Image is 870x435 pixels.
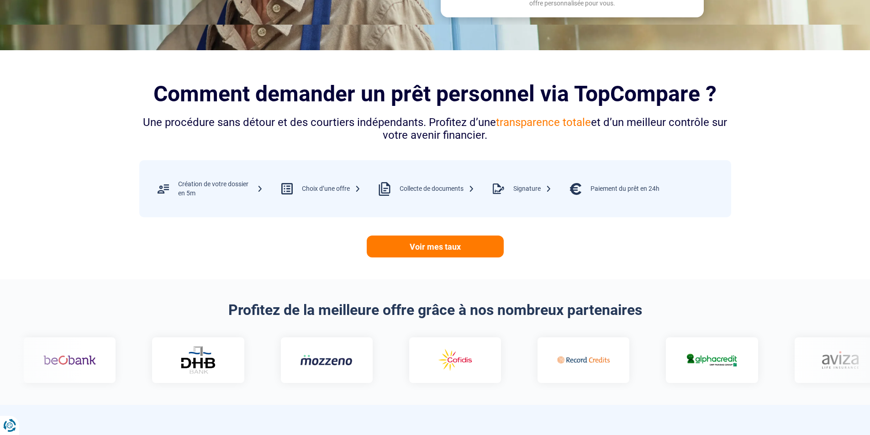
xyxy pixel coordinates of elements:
img: Mozzeno [288,354,340,366]
div: Choix d’une offre [302,184,361,194]
img: DHB Bank [167,346,204,374]
img: Record credits [545,347,597,373]
div: Une procédure sans détour et des courtiers indépendants. Profitez d’une et d’un meilleur contrôle... [139,116,731,142]
a: Voir mes taux [367,236,504,257]
div: Création de votre dossier en 5m [178,180,263,198]
h2: Comment demander un prêt personnel via TopCompare ? [139,81,731,106]
div: Signature [513,184,552,194]
img: Cofidis [416,347,469,373]
span: transparence totale [496,116,591,129]
h2: Profitez de la meilleure offre grâce à nos nombreux partenaires [139,301,731,319]
img: Alphacredit [673,352,726,368]
div: Collecte de documents [400,184,475,194]
div: Paiement du prêt en 24h [591,184,659,194]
